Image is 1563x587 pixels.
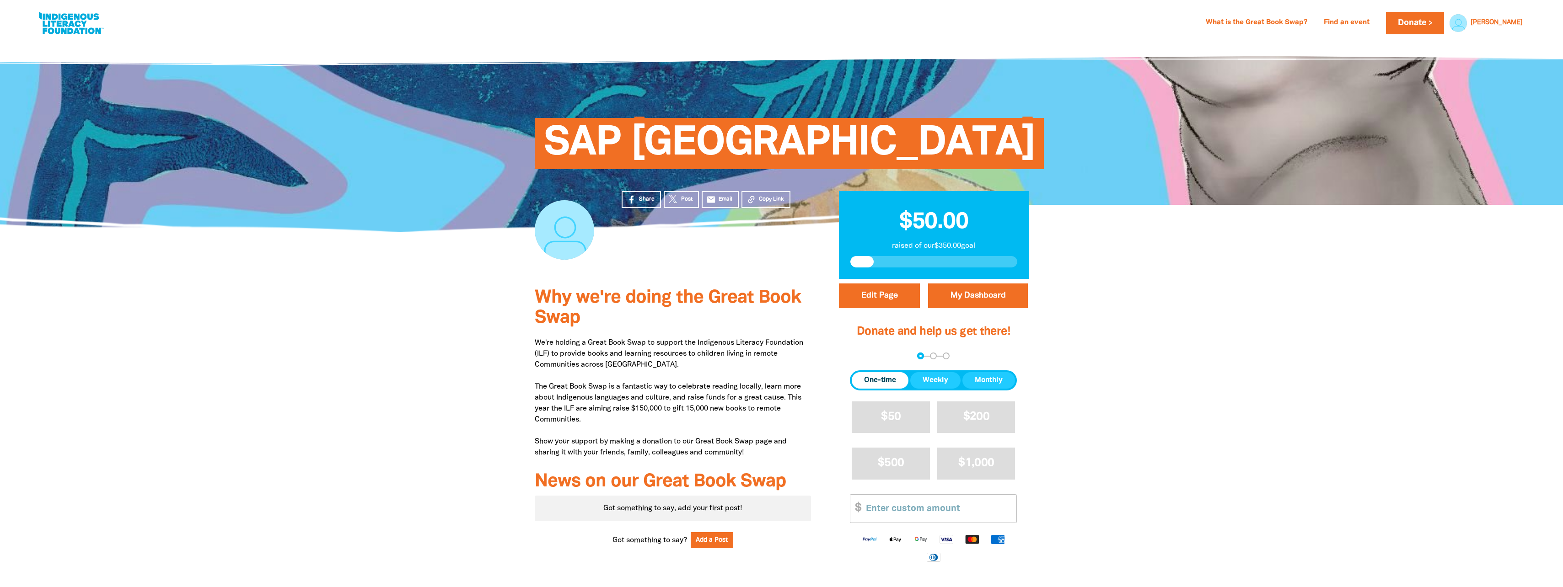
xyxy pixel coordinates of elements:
span: Copy Link [759,195,784,203]
span: $50 [881,411,901,422]
div: Paginated content [535,496,811,521]
span: Got something to say? [612,535,687,546]
a: My Dashboard [928,283,1028,308]
p: We're holding a Great Book Swap to support the Indigenous Literacy Foundation (ILF) to provide bo... [535,337,811,458]
span: Donate and help us get there! [857,326,1010,337]
button: One-time [852,372,908,389]
span: One-time [864,375,896,386]
button: Edit Page [839,283,920,308]
span: Weekly [923,375,948,386]
a: Share [622,191,661,208]
span: $50.00 [899,212,968,233]
img: Paypal logo [857,534,882,544]
button: $200 [937,401,1015,433]
button: $1,000 [937,448,1015,479]
img: Mastercard logo [959,534,985,544]
span: Email [719,195,732,203]
button: Copy Link [741,191,790,208]
div: Donation frequency [850,370,1017,390]
span: $1,000 [958,458,994,468]
span: Post [681,195,693,203]
img: Google Pay logo [908,534,934,544]
img: American Express logo [985,534,1010,544]
img: Diners Club logo [921,552,946,562]
input: Enter custom amount [859,495,1016,523]
button: Navigate to step 2 of 3 to enter your details [930,352,937,359]
button: $500 [852,448,930,479]
span: $ [850,495,861,523]
a: [PERSON_NAME] [1471,20,1523,26]
div: Available payment methods [850,527,1017,569]
img: Apple Pay logo [882,534,908,544]
span: Share [639,195,655,203]
button: Navigate to step 1 of 3 to enter your donation amount [917,352,924,359]
button: $50 [852,401,930,433]
button: Weekly [910,372,961,389]
a: What is the Great Book Swap? [1200,16,1313,30]
span: $500 [878,458,904,468]
i: email [706,195,716,204]
button: Navigate to step 3 of 3 to enter your payment details [943,352,950,359]
span: Why we're doing the Great Book Swap [535,289,801,326]
a: Post [664,191,699,208]
span: SAP [GEOGRAPHIC_DATA] [544,125,1035,169]
h3: News on our Great Book Swap [535,472,811,492]
button: Monthly [962,372,1015,389]
img: Visa logo [934,534,959,544]
p: raised of our $350.00 goal [850,240,1017,251]
a: Find an event [1318,16,1375,30]
a: Donate [1386,12,1444,34]
span: $200 [963,411,989,422]
button: Add a Post [691,532,734,548]
a: emailEmail [702,191,739,208]
span: Monthly [975,375,1003,386]
div: Got something to say, add your first post! [535,496,811,521]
